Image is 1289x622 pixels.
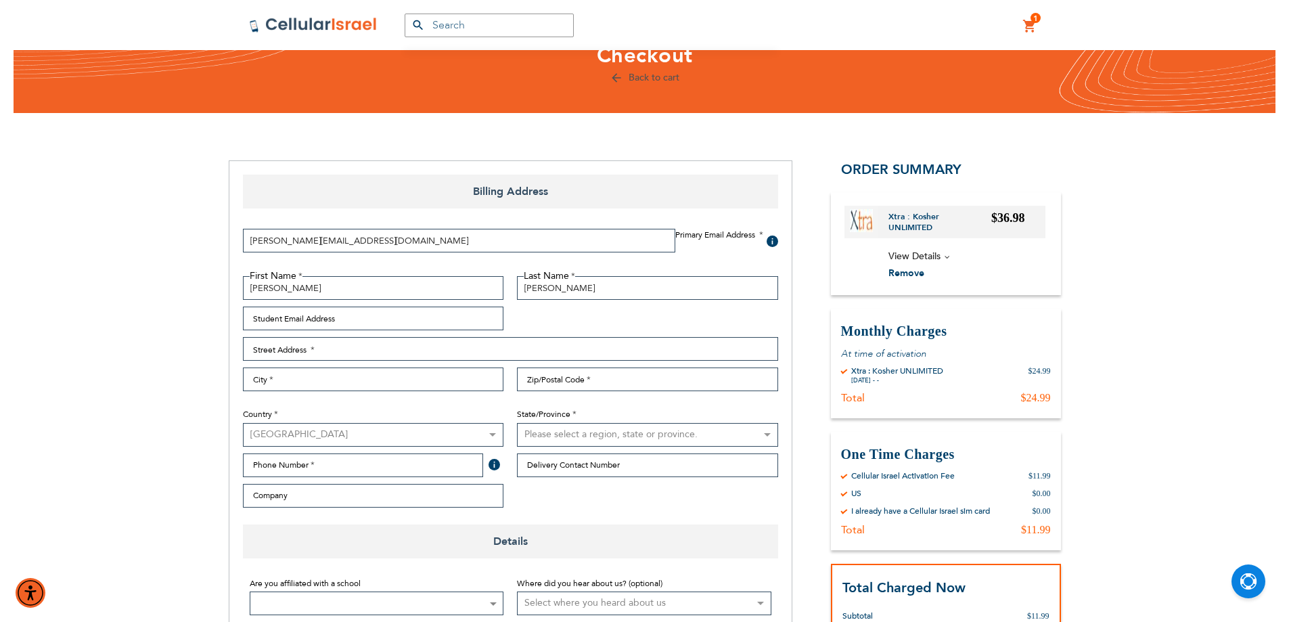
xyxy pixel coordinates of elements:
div: Accessibility Menu [16,578,45,608]
a: Xtra : Kosher UNLIMITED [888,211,992,233]
div: Xtra : Kosher UNLIMITED [851,365,943,376]
span: Billing Address [243,175,778,208]
div: $0.00 [1033,506,1051,516]
div: Total [841,391,865,405]
div: Cellular Israel Activation Fee [851,470,955,481]
div: I already have a Cellular Israel sim card [851,506,990,516]
div: [DATE] - - [851,376,943,384]
a: Back to cart [610,71,679,84]
div: US [851,488,861,499]
span: 1 [1033,13,1038,24]
span: View Details [888,250,941,263]
div: $11.99 [1021,523,1050,537]
strong: Total Charged Now [842,579,966,597]
span: Are you affiliated with a school [250,578,361,589]
span: Primary Email Address [675,229,755,240]
div: $11.99 [1028,470,1051,481]
h3: One Time Charges [841,445,1051,464]
p: At time of activation [841,347,1051,360]
span: Checkout [597,41,693,70]
img: Xtra : Kosher UNLIMITED [850,209,873,232]
span: $11.99 [1027,611,1049,621]
h3: Monthly Charges [841,322,1051,340]
span: $36.98 [991,211,1025,225]
img: Cellular Israel Logo [249,17,378,33]
span: Order Summary [841,160,962,179]
input: Search [405,14,574,37]
span: Remove [888,267,924,280]
span: Details [243,525,778,558]
span: Where did you hear about us? (optional) [517,578,662,589]
div: Total [841,523,865,537]
div: $24.99 [1028,365,1051,384]
div: $0.00 [1033,488,1051,499]
a: 1 [1022,18,1037,35]
div: $24.99 [1021,391,1051,405]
